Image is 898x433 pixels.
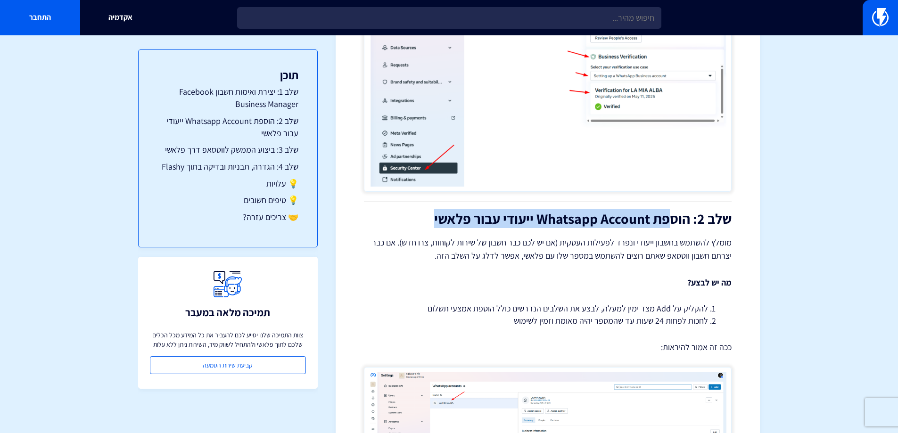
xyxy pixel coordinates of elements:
a: 🤝 צריכים עזרה? [157,211,298,223]
h2: שלב 2: הוספת Whatsapp Account ייעודי עבור פלאשי [364,211,732,227]
a: שלב 3: ביצוע הממשק לווטסאפ דרך פלאשי [157,144,298,156]
h3: תוכן [157,69,298,81]
a: שלב 2: הוספת Whatsapp Account ייעודי עבור פלאשי [157,115,298,139]
p: צוות התמיכה שלנו יסייע לכם להעביר את כל המידע מכל הכלים שלכם לתוך פלאשי ולהתחיל לשווק מיד, השירות... [150,330,306,349]
p: מומלץ להשתמש בחשבון ייעודי ונפרד לפעילות העסקית (אם יש לכם כבר חשבון של שירות לקוחות, צרו חדש). א... [364,236,732,262]
p: ככה זה אמור להיראות: [364,341,732,353]
li: להקליק על Add מצד ימין למעלה, לבצע את השלבים הנדרשים כולל הוספת אמצעי תשלום [387,302,708,315]
h3: תמיכה מלאה במעבר [185,307,270,318]
input: חיפוש מהיר... [237,7,661,29]
a: 💡 עלויות [157,178,298,190]
a: שלב 1: יצירת ואימות חשבון Facebook Business Manager [157,86,298,110]
strong: מה יש לבצע? [687,277,732,288]
a: 💡 טיפים חשובים [157,194,298,206]
a: שלב 4: הגדרה, תבניות ובדיקה בתוך Flashy [157,161,298,173]
a: קביעת שיחת הטמעה [150,356,306,374]
li: לחכות לפחות 24 שעות עד שהמספר יהיה מאומת וזמין לשימוש [387,315,708,327]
